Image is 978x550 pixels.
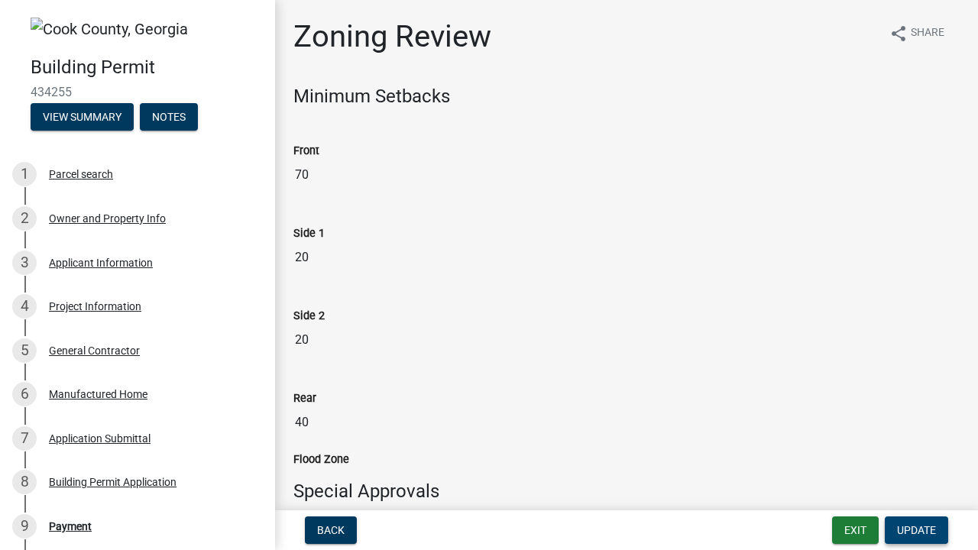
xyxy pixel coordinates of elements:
div: 9 [12,514,37,539]
button: shareShare [877,18,957,48]
div: Application Submittal [49,433,151,444]
span: Back [317,524,345,536]
div: Owner and Property Info [49,213,166,224]
span: 434255 [31,85,244,99]
button: Exit [832,516,879,544]
div: Parcel search [49,169,113,180]
div: 2 [12,206,37,231]
div: Building Permit Application [49,477,176,487]
div: 5 [12,338,37,363]
button: Notes [140,103,198,131]
wm-modal-confirm: Summary [31,112,134,124]
span: Share [911,24,944,43]
div: Applicant Information [49,257,153,268]
div: General Contractor [49,345,140,356]
div: Payment [49,521,92,532]
img: Cook County, Georgia [31,18,188,40]
span: Update [897,524,936,536]
button: Update [885,516,948,544]
wm-modal-confirm: Notes [140,112,198,124]
h4: Building Permit [31,57,263,79]
div: 3 [12,251,37,275]
div: 1 [12,162,37,186]
label: Rear [293,393,316,404]
button: Back [305,516,357,544]
label: Front [293,146,319,157]
div: Project Information [49,301,141,312]
button: View Summary [31,103,134,131]
div: 7 [12,426,37,451]
div: 6 [12,382,37,406]
div: Manufactured Home [49,389,147,400]
label: Side 1 [293,228,325,239]
div: 8 [12,470,37,494]
h4: Minimum Setbacks [293,86,960,108]
label: Flood Zone [293,455,349,465]
div: 4 [12,294,37,319]
h4: Special Approvals [293,480,960,503]
i: share [889,24,908,43]
label: Side 2 [293,311,325,322]
h1: Zoning Review [293,18,491,55]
